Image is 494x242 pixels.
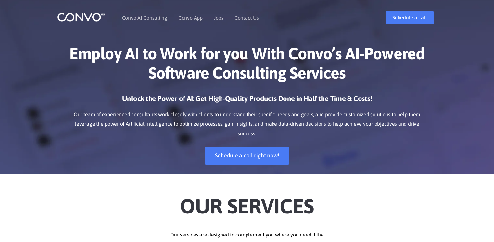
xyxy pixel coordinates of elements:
[67,44,427,87] h1: Employ AI to Work for you With Convo’s AI-Powered Software Consulting Services
[57,12,105,22] img: logo_1.png
[386,11,434,24] a: Schedule a call
[67,184,427,220] h2: Our Services
[205,147,289,165] a: Schedule a call right now!
[214,15,223,20] a: Jobs
[67,94,427,108] h3: Unlock the Power of AI: Get High-Quality Products Done in Half the Time & Costs!
[122,15,167,20] a: Convo AI Consulting
[234,15,259,20] a: Contact Us
[178,15,203,20] a: Convo App
[67,110,427,139] p: Our team of experienced consultants work closely with clients to understand their specific needs ...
